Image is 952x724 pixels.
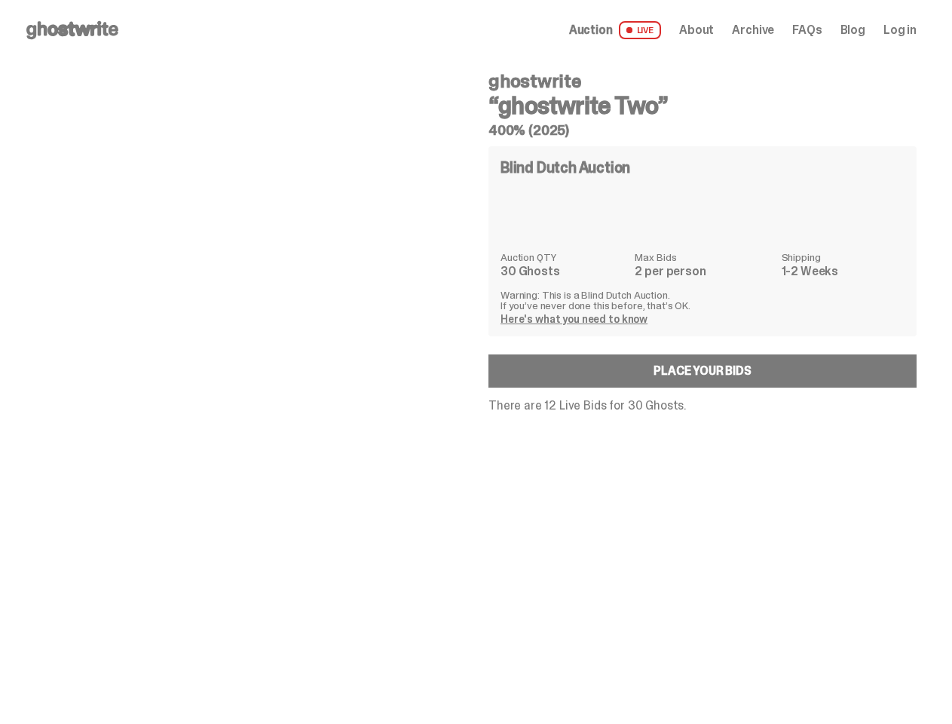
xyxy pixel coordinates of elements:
h4: ghostwrite [488,72,917,90]
a: FAQs [792,24,822,36]
h5: 400% (2025) [488,124,917,137]
p: There are 12 Live Bids for 30 Ghosts. [488,400,917,412]
a: About [679,24,714,36]
dd: 1-2 Weeks [782,265,905,278]
h3: “ghostwrite Two” [488,94,917,118]
dd: 2 per person [635,265,772,278]
a: Log in [883,24,917,36]
a: Auction LIVE [569,21,661,39]
span: LIVE [619,21,662,39]
p: Warning: This is a Blind Dutch Auction. If you’ve never done this before, that’s OK. [500,290,905,311]
a: Blog [840,24,865,36]
h4: Blind Dutch Auction [500,160,630,175]
dt: Max Bids [635,252,772,262]
dd: 30 Ghosts [500,265,626,278]
dt: Shipping [782,252,905,262]
dt: Auction QTY [500,252,626,262]
a: Place your Bids [488,354,917,388]
a: Archive [732,24,774,36]
span: Auction [569,24,613,36]
a: Here's what you need to know [500,312,647,326]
